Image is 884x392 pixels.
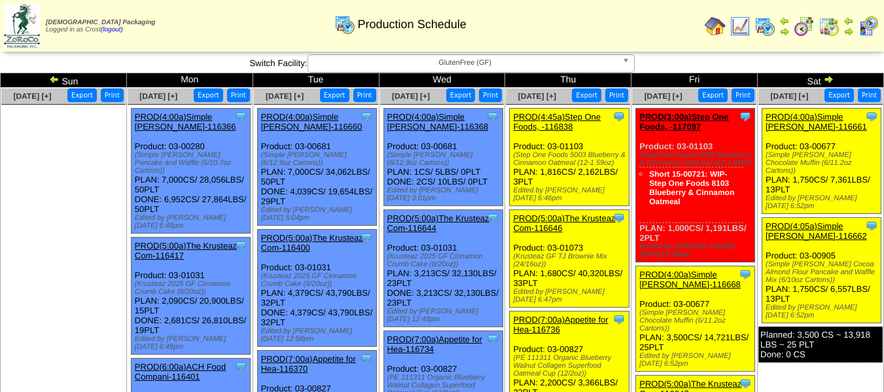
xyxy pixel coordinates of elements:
[261,272,376,288] div: (Krusteaz 2025 GF Cinnamon Crumb Cake (8/20oz))
[135,112,236,132] a: PROD(4:00a)Simple [PERSON_NAME]-116366
[739,110,752,123] img: Tooltip
[639,243,754,258] div: Edited by [PERSON_NAME] [DATE] 6:39pm
[234,360,247,373] img: Tooltip
[387,112,489,132] a: PROD(4:00a)Simple [PERSON_NAME]-116368
[266,92,304,101] a: [DATE] [+]
[612,313,626,326] img: Tooltip
[513,288,628,304] div: Edited by [PERSON_NAME] [DATE] 6:47pm
[387,151,503,167] div: (Simple [PERSON_NAME] (6/12.9oz Cartons))
[486,110,499,123] img: Tooltip
[732,88,754,102] button: Print
[313,55,617,71] span: GlutenFree (GF)
[770,92,808,101] span: [DATE] [+]
[766,260,881,284] div: (Simple [PERSON_NAME] Cocoa Almond Flour Pancake and Waffle Mix (6/10oz Cartons))
[612,110,626,123] img: Tooltip
[353,88,376,102] button: Print
[758,327,883,363] div: Planned: 3,500 CS ~ 13,918 LBS ~ 25 PLT Done: 0 CS
[639,151,754,167] div: (Step One Foods 5003 Blueberry & Cinnamon Oatmeal (12-1.59oz)
[865,219,878,232] img: Tooltip
[486,332,499,346] img: Tooltip
[261,206,376,222] div: Edited by [PERSON_NAME] [DATE] 5:04pm
[234,110,247,123] img: Tooltip
[612,211,626,224] img: Tooltip
[320,88,349,102] button: Export
[135,280,250,296] div: (Krusteaz 2025 GF Cinnamon Crumb Cake (8/20oz))
[234,239,247,252] img: Tooltip
[631,73,758,88] td: Fri
[383,210,503,327] div: Product: 03-01031 PLAN: 3,213CS / 32,130LBS / 23PLT DONE: 3,213CS / 32,130LBS / 23PLT
[227,88,250,102] button: Print
[101,26,123,33] a: (logout)
[135,335,250,351] div: Edited by [PERSON_NAME] [DATE] 6:49pm
[762,218,881,323] div: Product: 03-00905 PLAN: 1,750CS / 6,557LBS / 13PLT
[392,92,430,101] a: [DATE] [+]
[824,88,854,102] button: Export
[698,88,728,102] button: Export
[261,112,362,132] a: PROD(4:00a)Simple [PERSON_NAME]-116660
[518,92,556,101] a: [DATE] [+]
[758,73,884,88] td: Sat
[13,92,51,101] a: [DATE] [+]
[510,109,629,206] div: Product: 03-01103 PLAN: 1,816CS / 2,162LBS / 3PLT
[261,354,356,374] a: PROD(7:00a)Appetite for Hea-116370
[762,109,881,214] div: Product: 03-00677 PLAN: 1,750CS / 7,361LBS / 13PLT
[705,16,726,37] img: home.gif
[379,73,505,88] td: Wed
[639,309,754,332] div: (Simple [PERSON_NAME] Chocolate Muffin (6/11.2oz Cartons))
[639,112,729,132] a: PROD(3:00a)Step One Foods, -117097
[513,187,628,202] div: Edited by [PERSON_NAME] [DATE] 6:46pm
[858,16,879,37] img: calendarcustomer.gif
[253,73,379,88] td: Tue
[823,74,834,84] img: arrowright.gif
[843,16,854,26] img: arrowleft.gif
[754,16,775,37] img: calendarprod.gif
[387,334,482,354] a: PROD(7:00a)Appetite for Hea-116734
[513,151,628,167] div: (Step One Foods 5003 Blueberry & Cinnamon Oatmeal (12-1.59oz)
[131,238,250,355] div: Product: 03-01031 PLAN: 2,090CS / 20,900LBS / 15PLT DONE: 2,681CS / 26,810LBS / 19PLT
[510,210,629,308] div: Product: 03-01073 PLAN: 1,680CS / 40,320LBS / 33PLT
[358,18,467,31] span: Production Schedule
[387,308,503,323] div: Edited by [PERSON_NAME] [DATE] 12:48pm
[261,327,376,343] div: Edited by [PERSON_NAME] [DATE] 12:58pm
[513,213,615,233] a: PROD(5:00a)The Krusteaz Com-116646
[360,110,373,123] img: Tooltip
[194,88,223,102] button: Export
[334,14,355,35] img: calendarprod.gif
[135,241,237,260] a: PROD(5:00a)The Krusteaz Com-116417
[766,194,881,210] div: Edited by [PERSON_NAME] [DATE] 6:52pm
[513,112,601,132] a: PROD(4:45a)Step One Foods, -116838
[387,213,489,233] a: PROD(5:00a)The Krusteaz Com-116644
[360,352,373,365] img: Tooltip
[513,315,608,334] a: PROD(7:00a)Appetite for Hea-116736
[865,110,878,123] img: Tooltip
[639,270,741,289] a: PROD(4:00a)Simple [PERSON_NAME]-116668
[135,151,250,175] div: (Simple [PERSON_NAME] Pancake and Waffle (6/10.7oz Cartons))
[766,221,867,241] a: PROD(4:05a)Simple [PERSON_NAME]-116662
[261,233,363,253] a: PROD(5:00a)The Krusteaz Com-116400
[1,73,127,88] td: Sun
[126,73,253,88] td: Mon
[505,73,631,88] td: Thu
[139,92,177,101] a: [DATE] [+]
[843,26,854,37] img: arrowright.gif
[513,253,628,268] div: (Krusteaz GF TJ Brownie Mix (24/16oz))
[49,74,60,84] img: arrowleft.gif
[135,214,250,230] div: Edited by [PERSON_NAME] [DATE] 6:48pm
[636,109,755,262] div: Product: 03-01103 PLAN: 1,000CS / 1,191LBS / 2PLT
[486,211,499,224] img: Tooltip
[513,354,628,378] div: (PE 111311 Organic Blueberry Walnut Collagen Superfood Oatmeal Cup (12/2oz))
[645,92,682,101] a: [DATE] [+]
[739,268,752,281] img: Tooltip
[46,19,155,33] span: Logged in as Crost
[383,109,503,206] div: Product: 03-00681 PLAN: 1CS / 5LBS / 0PLT DONE: 2CS / 10LBS / 0PLT
[766,304,881,319] div: Edited by [PERSON_NAME] [DATE] 6:52pm
[4,4,40,48] img: zoroco-logo-small.webp
[46,19,155,26] span: [DEMOGRAPHIC_DATA] Packaging
[639,352,754,368] div: Edited by [PERSON_NAME] [DATE] 6:52pm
